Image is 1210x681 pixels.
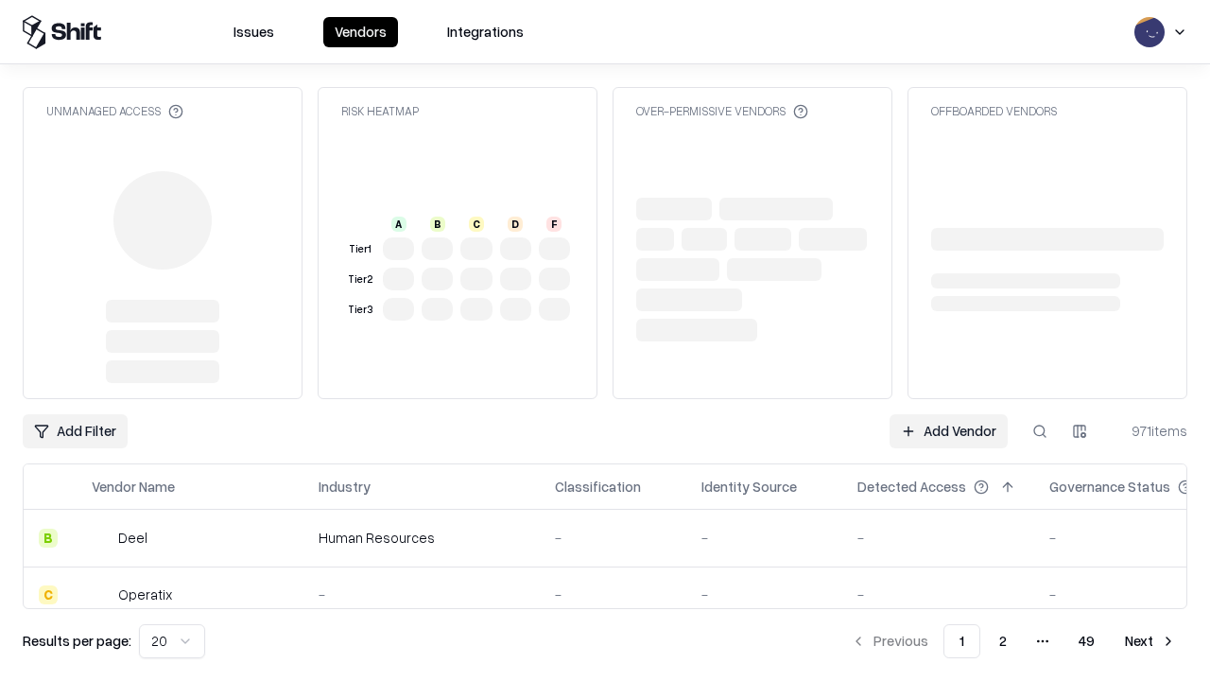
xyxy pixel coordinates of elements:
div: - [701,585,827,604]
div: Classification [555,477,641,497]
div: Deel [118,528,147,548]
button: Add Filter [23,414,128,448]
div: Human Resources [319,528,525,548]
div: B [430,217,445,232]
div: Operatix [118,585,172,604]
div: - [857,528,1019,548]
nav: pagination [839,624,1187,658]
div: - [701,528,827,548]
button: Integrations [436,17,535,47]
div: - [555,585,671,604]
div: D [508,217,523,232]
button: Next [1114,624,1187,658]
div: Governance Status [1049,477,1170,497]
p: Results per page: [23,631,131,651]
div: F [546,217,562,232]
div: - [857,585,1019,604]
img: Operatix [92,585,111,604]
div: 971 items [1112,421,1187,441]
div: Tier 1 [345,241,375,257]
button: 2 [984,624,1022,658]
button: 1 [943,624,980,658]
div: Unmanaged Access [46,103,183,119]
div: A [391,217,406,232]
button: Issues [222,17,285,47]
div: Tier 3 [345,302,375,318]
div: Industry [319,477,371,497]
div: - [319,585,525,604]
div: C [469,217,484,232]
button: 49 [1063,624,1110,658]
a: Add Vendor [890,414,1008,448]
img: Deel [92,529,111,548]
button: Vendors [323,17,398,47]
div: C [39,585,58,604]
div: Offboarded Vendors [931,103,1057,119]
div: Tier 2 [345,271,375,288]
div: Detected Access [857,477,966,497]
div: Over-Permissive Vendors [636,103,808,119]
div: - [555,528,671,548]
div: Identity Source [701,477,797,497]
div: Vendor Name [92,477,175,497]
div: Risk Heatmap [341,103,419,119]
div: B [39,529,58,548]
